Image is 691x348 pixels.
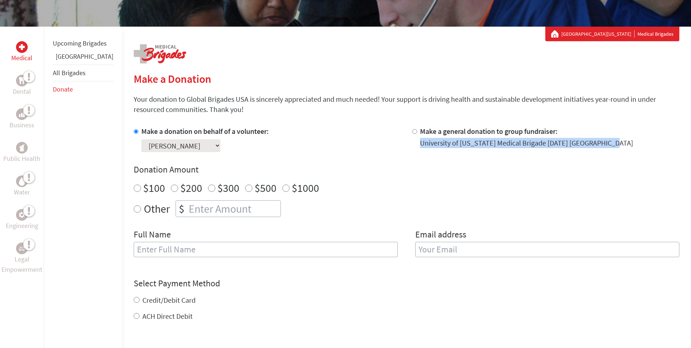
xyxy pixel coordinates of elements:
a: Donate [53,85,73,93]
div: Medical [16,41,28,53]
label: $100 [143,181,165,195]
a: [GEOGRAPHIC_DATA] [56,52,113,61]
a: Public HealthPublic Health [3,142,40,164]
div: Engineering [16,209,28,221]
a: All Brigades [53,69,86,77]
a: BusinessBusiness [9,108,34,130]
img: Dental [19,77,25,84]
img: Engineering [19,212,25,218]
label: $300 [217,181,239,195]
li: Guatemala [53,51,113,65]
label: Credit/Debit Card [142,295,196,305]
p: Legal Empowerment [1,254,42,275]
li: Donate [53,81,113,97]
a: DentalDental [13,75,31,97]
img: logo-medical.png [134,44,186,63]
div: Legal Empowerment [16,243,28,254]
div: Dental [16,75,28,86]
a: Legal EmpowermentLegal Empowerment [1,243,42,275]
input: Enter Full Name [134,242,398,257]
div: University of [US_STATE] Medical Brigade [DATE] [GEOGRAPHIC_DATA] [420,138,633,148]
p: Engineering [6,221,38,231]
img: Business [19,111,25,117]
div: $ [176,201,187,217]
label: Full Name [134,229,171,242]
img: Public Health [19,144,25,151]
label: $200 [180,181,202,195]
a: [GEOGRAPHIC_DATA][US_STATE] [561,30,635,38]
a: WaterWater [14,175,30,197]
input: Enter Amount [187,201,280,217]
img: Water [19,177,25,185]
p: Water [14,187,30,197]
label: Make a general donation to group fundraiser: [420,127,558,136]
img: Medical [19,44,25,50]
label: $1000 [292,181,319,195]
h4: Donation Amount [134,164,679,175]
p: Medical [11,53,32,63]
label: $500 [255,181,276,195]
li: Upcoming Brigades [53,35,113,51]
label: Email address [415,229,466,242]
li: All Brigades [53,65,113,81]
label: Make a donation on behalf of a volunteer: [141,127,269,136]
label: Other [144,200,170,217]
label: ACH Direct Debit [142,312,193,321]
input: Your Email [415,242,679,257]
div: Water [16,175,28,187]
a: Upcoming Brigades [53,39,107,47]
img: Legal Empowerment [19,246,25,251]
p: Business [9,120,34,130]
p: Dental [13,86,31,97]
p: Your donation to Global Brigades USA is sincerely appreciated and much needed! Your support is dr... [134,94,679,115]
h4: Select Payment Method [134,278,679,289]
a: MedicalMedical [11,41,32,63]
div: Public Health [16,142,28,154]
div: Business [16,108,28,120]
div: Medical Brigades [551,30,674,38]
a: EngineeringEngineering [6,209,38,231]
h2: Make a Donation [134,72,679,85]
p: Public Health [3,154,40,164]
